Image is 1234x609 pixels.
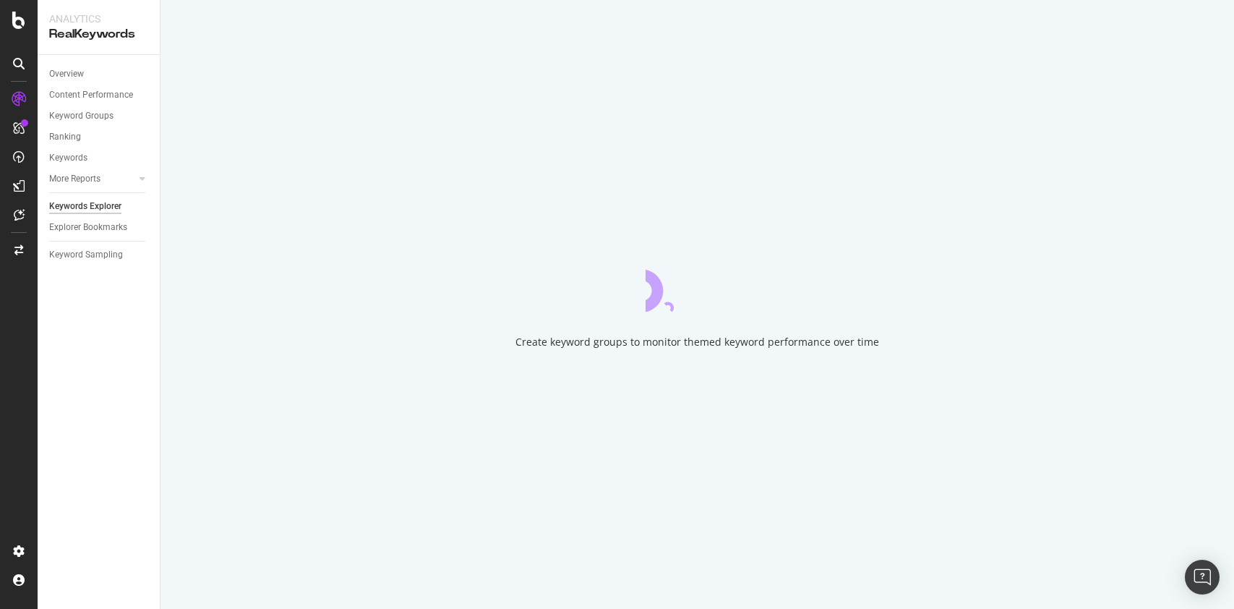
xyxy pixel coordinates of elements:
a: Overview [49,67,150,82]
div: RealKeywords [49,26,148,43]
div: Keyword Groups [49,108,113,124]
div: Open Intercom Messenger [1185,560,1220,595]
div: Ranking [49,129,81,145]
div: Analytics [49,12,148,26]
a: Explorer Bookmarks [49,220,150,235]
div: Keywords Explorer [49,199,121,214]
a: Keywords Explorer [49,199,150,214]
a: Ranking [49,129,150,145]
div: Keyword Sampling [49,247,123,263]
div: Keywords [49,150,87,166]
div: More Reports [49,171,100,187]
a: Content Performance [49,88,150,103]
a: More Reports [49,171,135,187]
div: Create keyword groups to monitor themed keyword performance over time [515,335,879,349]
a: Keyword Groups [49,108,150,124]
a: Keywords [49,150,150,166]
div: Overview [49,67,84,82]
a: Keyword Sampling [49,247,150,263]
div: Content Performance [49,88,133,103]
div: animation [646,260,750,312]
div: Explorer Bookmarks [49,220,127,235]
